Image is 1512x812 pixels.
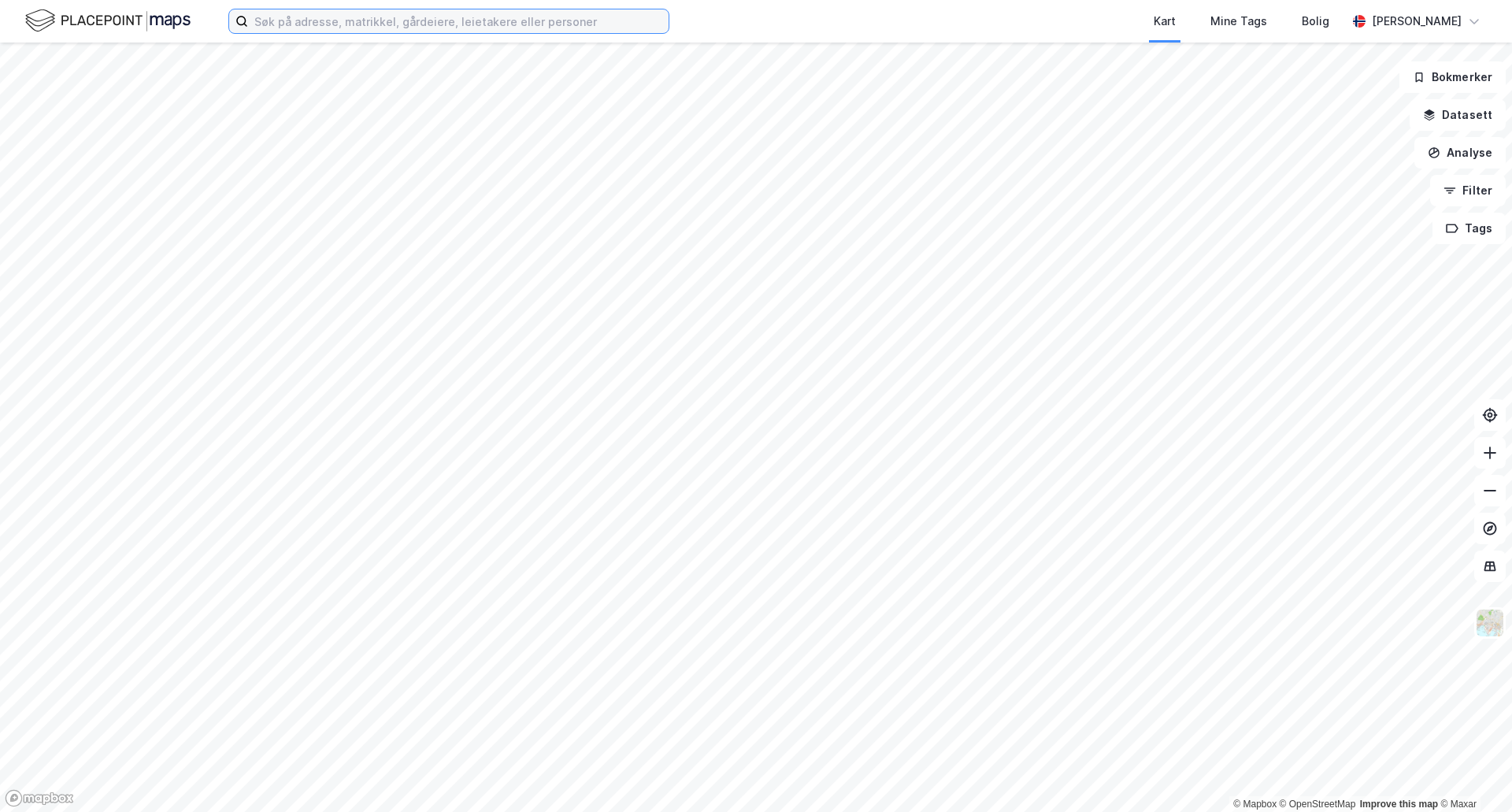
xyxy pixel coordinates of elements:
a: OpenStreetMap [1280,799,1356,810]
a: Mapbox homepage [5,789,74,807]
input: Søk på adresse, matrikkel, gårdeiere, leietakere eller personer [248,9,669,33]
button: Datasett [1410,99,1506,131]
iframe: Chat Widget [1433,736,1512,812]
div: [PERSON_NAME] [1372,12,1462,31]
div: Bolig [1302,12,1329,31]
a: Mapbox [1233,799,1277,810]
button: Tags [1432,213,1506,244]
img: logo.f888ab2527a4732fd821a326f86c7f29.svg [25,7,191,35]
div: Mine Tags [1210,12,1267,31]
button: Analyse [1414,137,1506,169]
button: Bokmerker [1399,61,1506,93]
a: Improve this map [1360,799,1438,810]
div: Kart [1154,12,1176,31]
div: Kontrollprogram for chat [1433,736,1512,812]
img: Z [1475,608,1505,638]
button: Filter [1430,175,1506,206]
